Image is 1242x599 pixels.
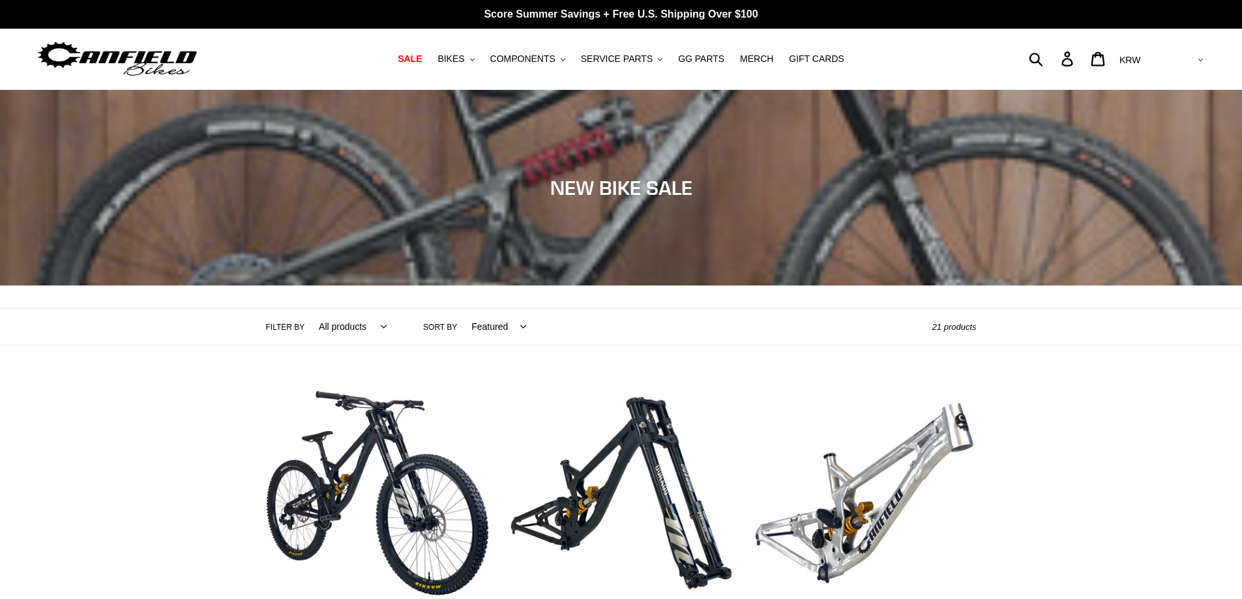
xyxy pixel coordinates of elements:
a: GG PARTS [672,50,731,68]
span: BIKES [437,53,464,65]
input: Search [1036,44,1069,73]
span: SERVICE PARTS [581,53,653,65]
label: Sort by [423,321,457,333]
span: SALE [398,53,422,65]
span: MERCH [740,53,773,65]
button: COMPONENTS [484,50,572,68]
span: COMPONENTS [490,53,555,65]
button: BIKES [431,50,481,68]
label: Filter by [266,321,305,333]
button: SERVICE PARTS [574,50,669,68]
a: GIFT CARDS [782,50,851,68]
span: GIFT CARDS [789,53,844,65]
a: MERCH [733,50,780,68]
span: 21 products [932,322,977,332]
a: SALE [391,50,428,68]
span: GG PARTS [678,53,724,65]
img: Canfield Bikes [36,38,199,80]
span: NEW BIKE SALE [550,176,692,199]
